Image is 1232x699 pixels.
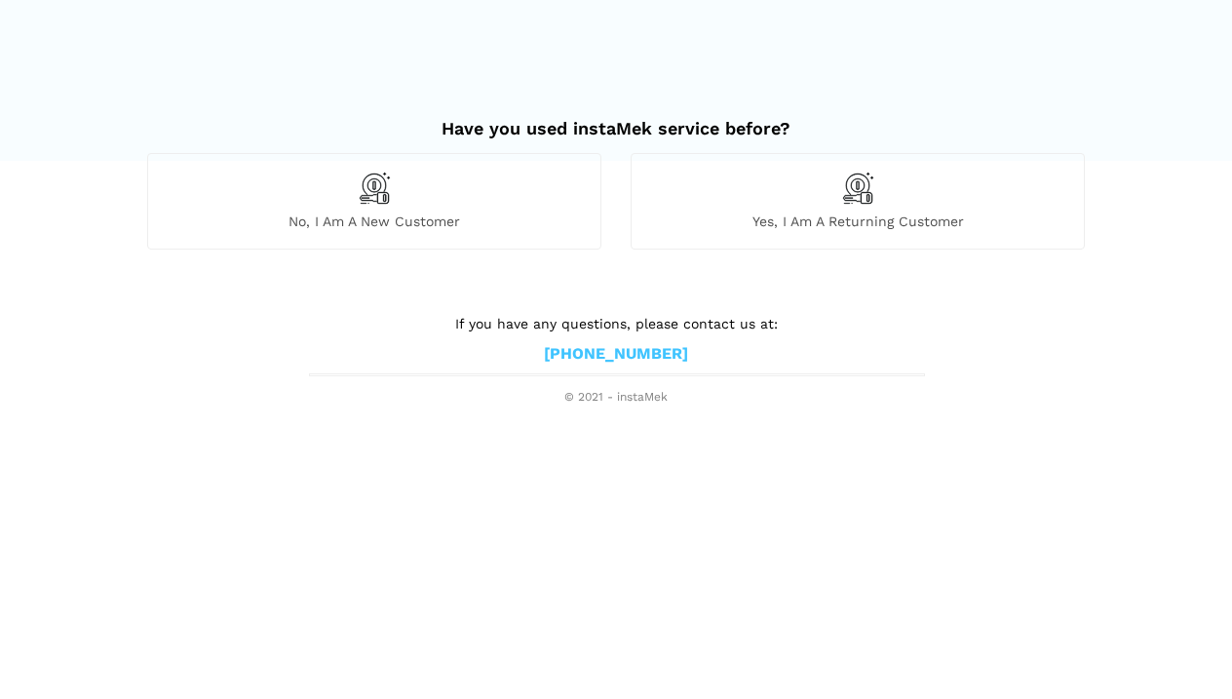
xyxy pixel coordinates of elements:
[147,98,1085,139] h2: Have you used instaMek service before?
[309,390,923,406] span: © 2021 - instaMek
[544,344,688,365] a: [PHONE_NUMBER]
[148,213,600,230] span: No, I am a new customer
[632,213,1084,230] span: Yes, I am a returning customer
[309,313,923,334] p: If you have any questions, please contact us at:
